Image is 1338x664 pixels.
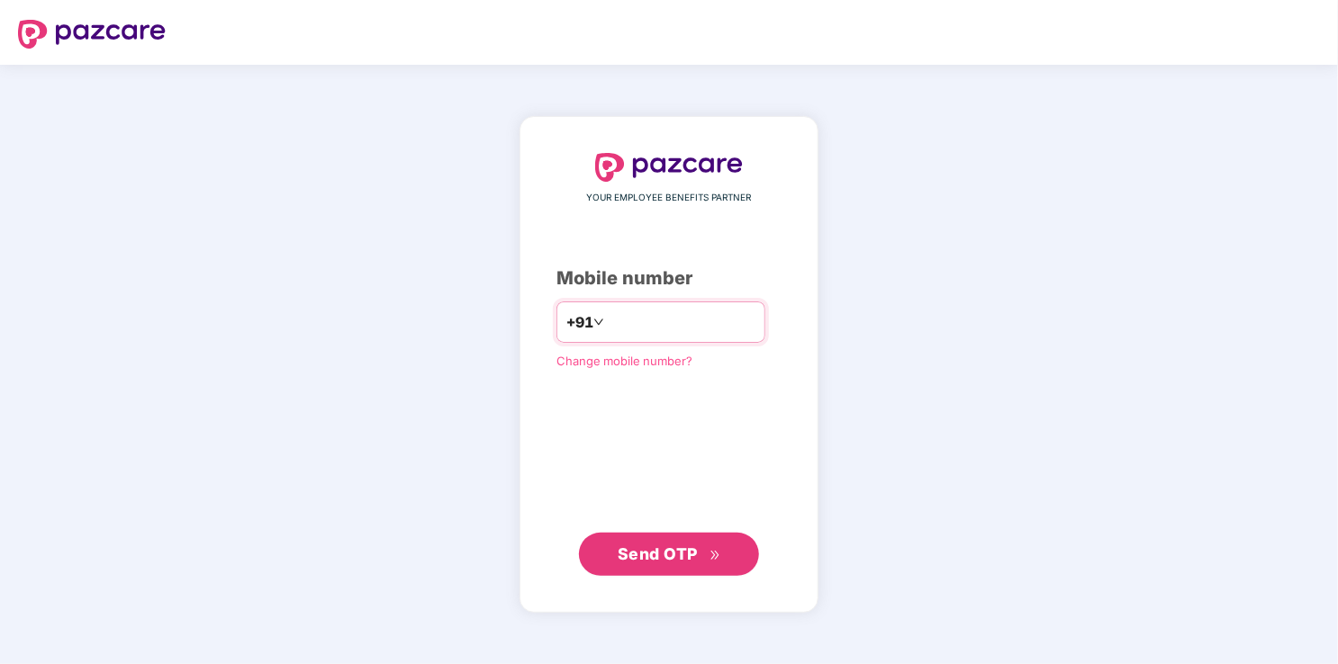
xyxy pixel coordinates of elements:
[556,354,692,368] a: Change mobile number?
[710,550,721,561] span: double-right
[566,311,593,334] span: +91
[618,544,698,563] span: Send OTP
[556,265,782,292] div: Mobile number
[579,533,759,576] button: Send OTPdouble-right
[593,317,604,328] span: down
[587,191,752,205] span: YOUR EMPLOYEE BENEFITS PARTNER
[18,20,166,49] img: logo
[595,153,743,182] img: logo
